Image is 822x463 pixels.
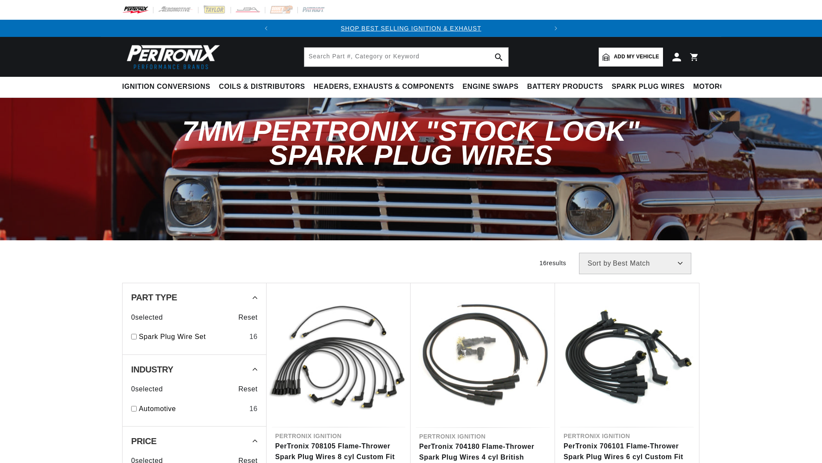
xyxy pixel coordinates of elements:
slideshow-component: Translation missing: en.sections.announcements.announcement_bar [101,20,721,37]
img: Pertronix [122,42,221,72]
span: Headers, Exhausts & Components [314,82,454,91]
span: Add my vehicle [614,53,659,61]
span: Industry [131,365,173,374]
a: Automotive [139,403,246,415]
select: Sort by [579,253,691,274]
div: 16 [249,331,258,342]
span: Engine Swaps [462,82,519,91]
span: Reset [238,312,258,323]
span: 7mm PerTronix "Stock Look" Spark Plug Wires [182,115,640,170]
span: Motorcycle [693,82,744,91]
button: Translation missing: en.sections.announcements.previous_announcement [258,20,275,37]
span: 16 results [540,260,566,266]
a: SHOP BEST SELLING IGNITION & EXHAUST [341,25,481,32]
span: Price [131,437,156,445]
span: Coils & Distributors [219,82,305,91]
span: 0 selected [131,384,163,395]
span: Ignition Conversions [122,82,210,91]
summary: Coils & Distributors [215,77,309,97]
div: 1 of 2 [275,24,547,33]
summary: Battery Products [523,77,607,97]
span: 0 selected [131,312,163,323]
span: Battery Products [527,82,603,91]
summary: Headers, Exhausts & Components [309,77,458,97]
span: Spark Plug Wires [612,82,684,91]
input: Search Part #, Category or Keyword [304,48,508,67]
button: search button [489,48,508,67]
span: Sort by [588,260,611,267]
summary: Engine Swaps [458,77,523,97]
span: Reset [238,384,258,395]
a: Add my vehicle [599,48,663,67]
span: Part Type [131,293,177,302]
div: 16 [249,403,258,415]
summary: Ignition Conversions [122,77,215,97]
button: Translation missing: en.sections.announcements.next_announcement [547,20,564,37]
a: Spark Plug Wire Set [139,331,246,342]
div: Announcement [275,24,547,33]
summary: Motorcycle [689,77,749,97]
summary: Spark Plug Wires [607,77,689,97]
